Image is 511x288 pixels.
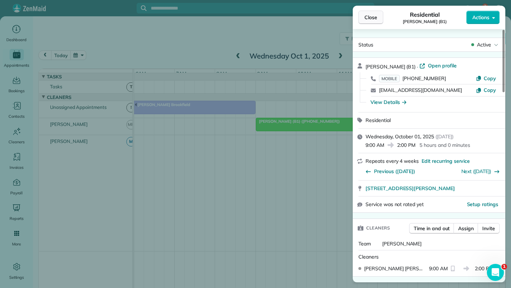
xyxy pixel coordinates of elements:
span: Close [364,14,377,21]
span: 9:00 AM [429,265,448,272]
span: Residential [366,117,391,123]
span: ( [DATE] ) [435,133,454,140]
span: Previous ([DATE]) [374,168,415,175]
button: Next ([DATE]) [461,168,500,175]
span: Setup ratings [467,201,499,207]
button: Copy [476,75,496,82]
a: Open profile [419,62,457,69]
button: Invite [478,223,500,234]
a: MOBILE[PHONE_NUMBER] [379,75,446,82]
span: Copy [484,87,496,93]
span: 2:00 PM [397,142,416,149]
span: Copy [484,75,496,82]
span: Invite [482,225,495,232]
a: [EMAIL_ADDRESS][DOMAIN_NAME] [379,87,462,93]
span: Team [358,240,371,247]
span: 2:00 PM [475,265,493,272]
span: 9:00 AM [366,142,384,149]
span: Actions [472,14,489,21]
span: [PERSON_NAME] [PERSON_NAME] [364,265,426,272]
button: Assign [454,223,478,234]
button: Copy [476,87,496,94]
span: Active [477,41,491,48]
span: Time in and out [414,225,450,232]
span: [PHONE_NUMBER] [402,75,446,82]
span: Repeats every 4 weeks [366,158,419,164]
span: 1 [501,264,507,270]
span: [PERSON_NAME] [382,240,422,247]
span: Cleaners [366,225,390,232]
a: [STREET_ADDRESS][PERSON_NAME] [366,185,501,192]
span: [PERSON_NAME] (B1) [403,19,446,24]
button: Close [358,11,383,24]
span: Wednesday, October 01, 2025 [366,133,434,140]
button: Time in and out [409,223,454,234]
span: Residential [410,10,440,19]
span: · [416,64,419,70]
span: [PERSON_NAME] (B1) [366,63,416,70]
p: 5 hours and 0 minutes [419,142,470,149]
iframe: Intercom live chat [487,264,504,281]
button: Setup ratings [467,201,499,208]
button: View Details [370,99,406,106]
span: Open profile [428,62,457,69]
span: Cleaners [358,254,379,260]
a: Next ([DATE]) [461,168,491,175]
span: Edit recurring service [422,157,470,165]
span: Service was not rated yet [366,201,424,208]
button: Previous ([DATE]) [366,168,415,175]
span: Status [358,41,373,48]
span: MOBILE [379,75,400,82]
span: Assign [458,225,474,232]
span: [STREET_ADDRESS][PERSON_NAME] [366,185,455,192]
